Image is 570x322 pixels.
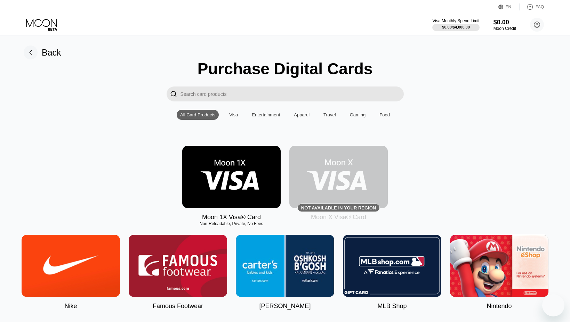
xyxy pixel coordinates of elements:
[170,90,177,98] div: 
[442,25,470,29] div: $0.00 / $4,000.00
[177,110,219,120] div: All Card Products
[42,48,61,58] div: Back
[294,112,310,117] div: Apparel
[320,110,339,120] div: Travel
[493,19,516,26] div: $0.00
[376,110,393,120] div: Food
[259,303,311,310] div: [PERSON_NAME]
[432,18,479,31] div: Visa Monthly Spend Limit$0.00/$4,000.00
[493,19,516,31] div: $0.00Moon Credit
[180,86,404,101] input: Search card products
[180,112,215,117] div: All Card Products
[350,112,366,117] div: Gaming
[202,214,261,221] div: Moon 1X Visa® Card
[311,214,366,221] div: Moon X Visa® Card
[536,5,544,9] div: FAQ
[346,110,369,120] div: Gaming
[182,221,281,226] div: Non-Reloadable, Private, No Fees
[248,110,283,120] div: Entertainment
[198,59,373,78] div: Purchase Digital Cards
[432,18,479,23] div: Visa Monthly Spend Limit
[498,3,520,10] div: EN
[377,303,407,310] div: MLB Shop
[289,146,388,208] div: Not available in your region
[252,112,280,117] div: Entertainment
[290,110,313,120] div: Apparel
[226,110,241,120] div: Visa
[506,5,512,9] div: EN
[167,86,180,101] div: 
[301,205,376,210] div: Not available in your region
[520,3,544,10] div: FAQ
[487,303,512,310] div: Nintendo
[229,112,238,117] div: Visa
[379,112,390,117] div: Food
[323,112,336,117] div: Travel
[64,303,77,310] div: Nike
[493,26,516,31] div: Moon Credit
[153,303,203,310] div: Famous Footwear
[542,294,564,316] iframe: Button to launch messaging window
[24,46,61,59] div: Back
